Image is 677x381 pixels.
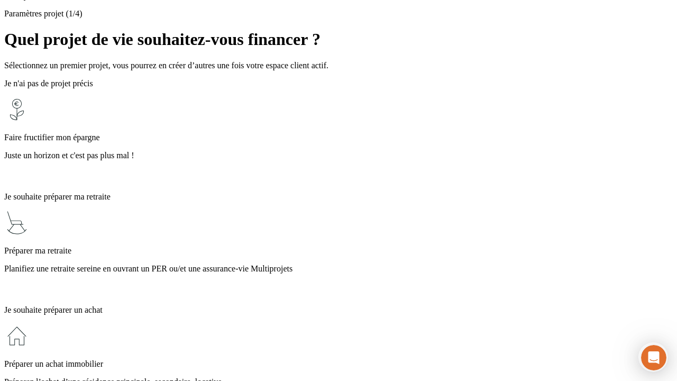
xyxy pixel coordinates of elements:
h1: Quel projet de vie souhaitez-vous financer ? [4,30,673,49]
p: Préparer ma retraite [4,246,673,256]
p: Je n'ai pas de projet précis [4,79,673,88]
iframe: Intercom live chat [641,345,666,370]
p: Faire fructifier mon épargne [4,133,673,142]
p: Je souhaite préparer ma retraite [4,192,673,202]
p: Juste un horizon et c'est pas plus mal ! [4,151,673,160]
iframe: Intercom live chat discovery launcher [638,342,668,372]
span: Sélectionnez un premier projet, vous pourrez en créer d’autres une fois votre espace client actif. [4,61,328,70]
p: Je souhaite préparer un achat [4,305,673,315]
p: Paramètres projet (1/4) [4,9,673,19]
p: Préparer un achat immobilier [4,359,673,369]
p: Planifiez une retraite sereine en ouvrant un PER ou/et une assurance-vie Multiprojets [4,264,673,274]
